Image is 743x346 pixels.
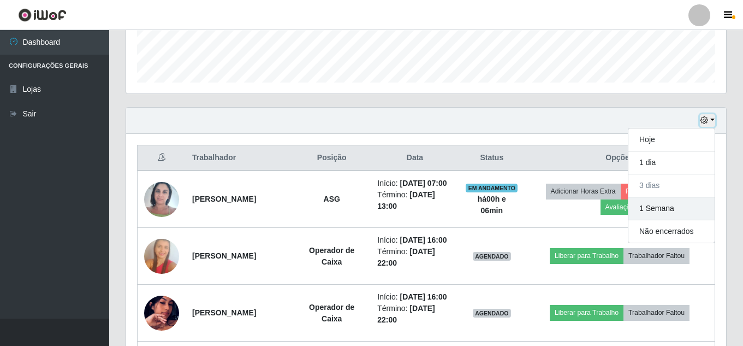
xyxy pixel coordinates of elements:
li: Início: [377,178,452,189]
img: 1757236208541.jpeg [144,230,179,283]
li: Término: [377,246,452,269]
li: Início: [377,234,452,246]
span: AGENDADO [473,309,511,318]
img: 1758229509214.jpeg [144,282,179,344]
img: CoreUI Logo [18,8,67,22]
strong: Operador de Caixa [309,246,354,266]
th: Status [459,145,525,171]
li: Término: [377,189,452,212]
button: Liberar para Trabalho [550,248,623,263]
span: EM ANDAMENTO [466,184,518,192]
button: 3 dias [628,174,715,197]
li: Início: [377,291,452,303]
span: AGENDADO [473,252,511,261]
strong: há 00 h e 06 min [478,195,506,215]
li: Término: [377,303,452,326]
time: [DATE] 16:00 [400,236,447,244]
button: Adicionar Horas Extra [546,184,621,199]
button: Trabalhador Faltou [623,305,689,320]
strong: [PERSON_NAME] [192,195,256,203]
strong: [PERSON_NAME] [192,251,256,260]
th: Trabalhador [186,145,293,171]
time: [DATE] 16:00 [400,292,447,301]
img: 1705690307767.jpeg [144,176,179,222]
strong: Operador de Caixa [309,303,354,323]
button: Não encerrados [628,220,715,243]
th: Posição [293,145,371,171]
button: 1 dia [628,151,715,174]
strong: [PERSON_NAME] [192,308,256,317]
button: Trabalhador Faltou [623,248,689,263]
button: Liberar para Trabalho [550,305,623,320]
th: Data [371,145,459,171]
button: Forçar Encerramento [621,184,694,199]
button: Avaliação [601,200,639,215]
time: [DATE] 07:00 [400,179,447,187]
button: Hoje [628,128,715,151]
button: 1 Semana [628,197,715,220]
th: Opções [525,145,715,171]
strong: ASG [324,195,340,203]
